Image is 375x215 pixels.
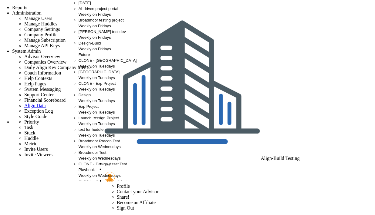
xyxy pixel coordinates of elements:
[24,76,52,81] span: Help Contexts
[24,27,60,32] span: Company Settings
[24,130,35,135] span: Stuck
[24,92,54,97] span: Support Center
[24,21,57,26] span: Manage Huddles
[79,179,128,189] span: CLONE - Design Assist Test Playbook
[24,152,52,157] span: Invite Viewers
[24,54,60,59] span: Advisor Overview
[24,103,46,108] a: Align Data
[12,10,42,15] span: Administration
[105,5,260,160] img: 28669.Company.photo
[24,108,53,114] span: Exception Log
[117,189,159,194] span: Contact your Advisor
[24,147,48,152] span: Invite Users
[79,46,144,52] div: Weekly on Fridays
[79,93,91,97] span: Design
[79,70,120,74] span: [GEOGRAPHIC_DATA]
[105,161,300,167] li: Announcements
[79,63,144,69] div: Weekly on Tuesdays
[24,59,66,64] span: Companies Overview
[105,167,300,172] li: Help & Frequently Asked Questions (FAQ)
[79,81,116,86] span: CLONE - Exp Project
[261,156,300,161] span: Align-Build Testing
[79,116,119,120] span: Launch :Assign Project
[24,81,46,86] span: Help Pages
[79,132,144,138] div: Weekly on Tuesdays
[79,35,144,40] div: Weekly on Fridays
[24,87,61,92] span: System Messaging
[24,125,33,130] span: Task
[79,150,106,155] span: Broadmoor Test
[24,43,60,48] span: Manage API Keys
[24,65,93,70] span: Daily Align Key Company Metrics
[79,58,137,63] span: CLONE - [GEOGRAPHIC_DATA]
[79,162,127,172] span: CLONE - Design Asset Test Playbook
[79,75,144,81] div: Weekly on Tuesdays
[12,48,41,54] span: System Admin
[24,119,39,124] span: Priority
[117,184,130,189] span: Profile
[79,104,99,109] span: Exp Project
[79,52,144,58] div: Future
[79,29,126,34] span: [PERSON_NAME] test dev
[24,16,52,21] span: Manage Users
[24,98,66,103] span: Financial Scoreboard
[24,114,47,119] span: Style Guide
[117,205,134,210] span: Sign Out
[24,141,37,146] span: Metric
[79,121,144,127] div: Weekly on Tuesdays
[24,136,39,141] span: Huddle
[79,173,144,178] div: Weekly on Wednesdays
[24,32,58,37] span: Company Profile
[24,38,66,43] span: Manage Subscription
[79,98,144,104] div: Weekly on Tuesdays
[79,41,101,45] span: Design-Build
[117,194,130,200] span: Share!
[12,5,27,10] span: Reports
[79,139,120,143] span: Broadmoor Precon Test
[79,23,144,29] div: Weekly on Fridays
[79,86,144,92] div: Weekly on Tuesdays
[79,127,103,132] span: test for huddle
[24,70,61,75] span: Coach Information
[79,109,144,115] div: Weekly on Tuesdays
[79,144,144,150] div: Weekly on Wednesdays
[79,155,144,161] div: Weekly on Wednesdays
[117,200,156,205] span: Become an Affiliate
